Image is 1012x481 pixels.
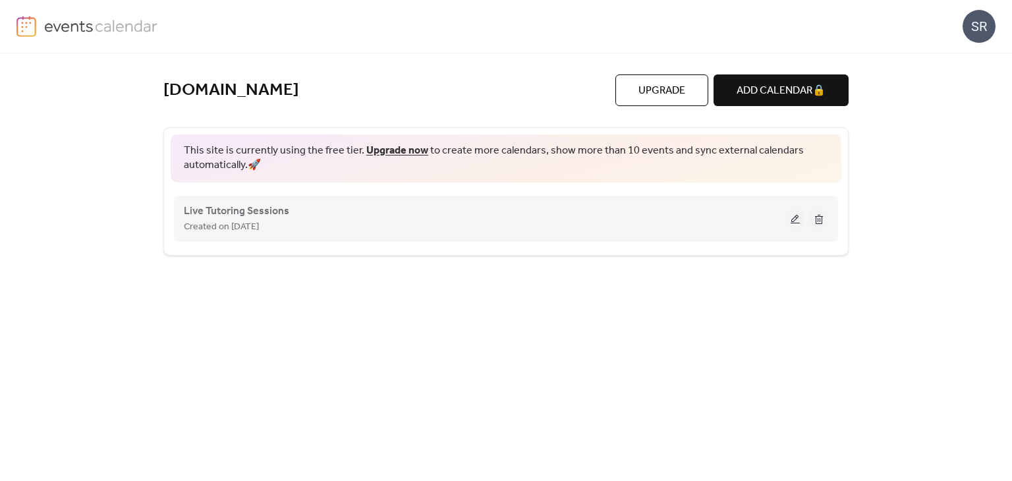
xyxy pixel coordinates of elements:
img: logo [16,16,36,37]
a: Upgrade now [366,140,428,161]
a: Live Tutoring Sessions [184,208,289,215]
span: Upgrade [638,83,685,99]
img: logo-type [44,16,158,36]
span: Live Tutoring Sessions [184,204,289,219]
button: Upgrade [615,74,708,106]
span: This site is currently using the free tier. to create more calendars, show more than 10 events an... [184,144,828,173]
span: Created on [DATE] [184,219,259,235]
a: [DOMAIN_NAME] [163,80,299,101]
div: SR [963,10,996,43]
